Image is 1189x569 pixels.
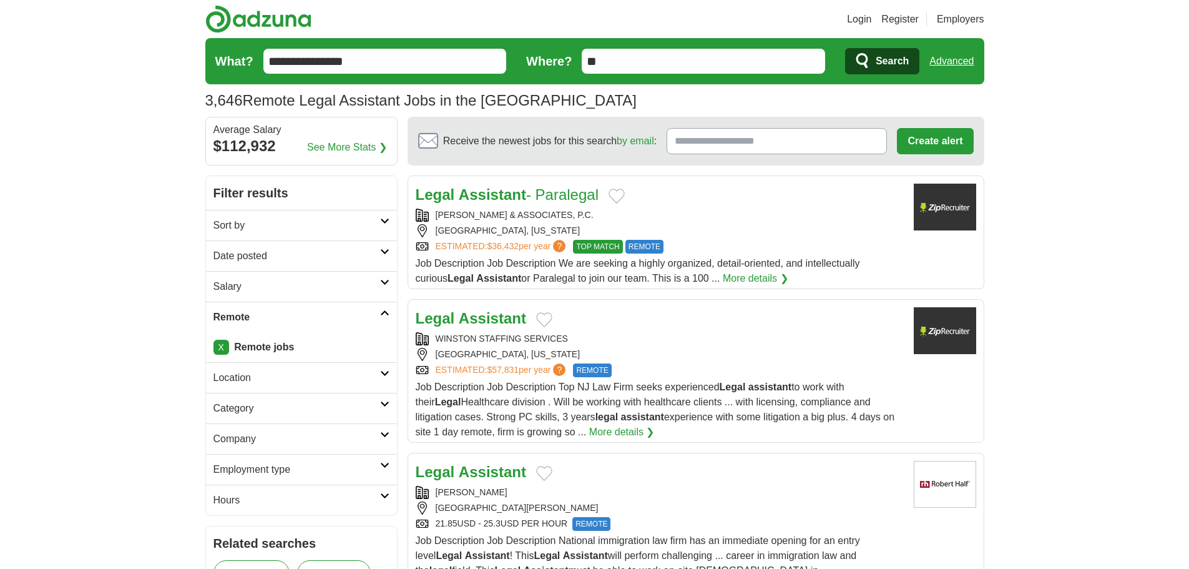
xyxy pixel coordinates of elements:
a: Remote [206,302,397,332]
strong: Assistant [563,550,608,561]
span: $36,432 [487,241,519,251]
img: Company logo [914,307,976,354]
strong: Legal [448,273,474,284]
a: More details ❯ [589,425,655,440]
strong: Assistant [459,463,526,480]
div: Average Salary [213,125,389,135]
h2: Employment type [213,462,380,477]
h2: Company [213,432,380,447]
span: Job Description Job Description Top NJ Law Firm seeks experienced to work with their Healthcare d... [416,382,895,437]
strong: Legal [416,310,455,327]
h2: Date posted [213,249,380,264]
span: 3,646 [205,89,243,112]
button: Add to favorite jobs [609,189,625,204]
span: ? [553,240,565,252]
strong: Assistant [465,550,510,561]
span: ? [553,364,565,376]
a: Legal Assistant- Paralegal [416,186,599,203]
div: [GEOGRAPHIC_DATA][PERSON_NAME] [416,502,904,515]
h2: Related searches [213,534,389,553]
strong: Legal [416,463,455,480]
img: Company logo [914,184,976,230]
button: Search [845,48,919,74]
a: Company [206,423,397,454]
a: Legal Assistant [416,310,526,327]
a: Location [206,362,397,393]
div: [PERSON_NAME] & ASSOCIATES, P.C. [416,209,904,222]
a: Employment type [206,454,397,485]
h2: Hours [213,493,380,508]
label: What? [215,52,253,71]
button: Add to favorite jobs [536,312,552,327]
button: Add to favorite jobs [536,466,552,481]
a: by email [617,136,654,146]
span: TOP MATCH [573,240,622,254]
a: Salary [206,271,397,302]
h2: Category [213,401,380,416]
div: [GEOGRAPHIC_DATA], [US_STATE] [416,224,904,237]
a: More details ❯ [723,271,788,286]
a: ESTIMATED:$36,432per year? [436,240,569,254]
span: REMOTE [572,517,610,531]
a: ESTIMATED:$57,831per year? [436,364,569,377]
div: 21.85USD - 25.3USD PER HOUR [416,517,904,531]
h2: Sort by [213,218,380,233]
strong: legal [595,412,618,422]
a: Date posted [206,240,397,271]
h2: Location [213,370,380,385]
a: Legal Assistant [416,463,526,480]
a: Category [206,393,397,423]
strong: Legal [436,550,462,561]
h2: Filter results [206,176,397,210]
a: Sort by [206,210,397,240]
strong: Legal [416,186,455,203]
strong: Legal [720,382,746,392]
h1: Remote Legal Assistant Jobs in the [GEOGRAPHIC_DATA] [205,92,637,109]
strong: Legal [435,397,461,407]
a: Register [881,12,919,27]
span: Job Description Job Description We are seeking a highly organized, detail-oriented, and intellect... [416,258,860,284]
img: Adzuna logo [205,5,311,33]
a: X [213,340,229,355]
div: $112,932 [213,135,389,157]
a: Login [847,12,871,27]
span: $57,831 [487,365,519,375]
span: Search [876,49,909,74]
span: Receive the newest jobs for this search : [443,134,657,149]
strong: assistant [748,382,791,392]
h2: Remote [213,310,380,325]
a: Advanced [929,49,974,74]
strong: assistant [621,412,664,422]
span: REMOTE [573,364,611,377]
a: [PERSON_NAME] [436,487,507,497]
a: See More Stats ❯ [307,140,387,155]
button: Create alert [897,128,973,154]
h2: Salary [213,279,380,294]
strong: Legal [534,550,560,561]
strong: Assistant [459,310,526,327]
img: Robert Half logo [914,461,976,508]
label: Where? [526,52,572,71]
a: Hours [206,485,397,515]
div: WINSTON STAFFING SERVICES [416,332,904,345]
strong: Assistant [476,273,521,284]
strong: Remote jobs [234,342,294,352]
strong: Assistant [459,186,526,203]
div: [GEOGRAPHIC_DATA], [US_STATE] [416,348,904,361]
span: REMOTE [625,240,663,254]
a: Employers [937,12,984,27]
